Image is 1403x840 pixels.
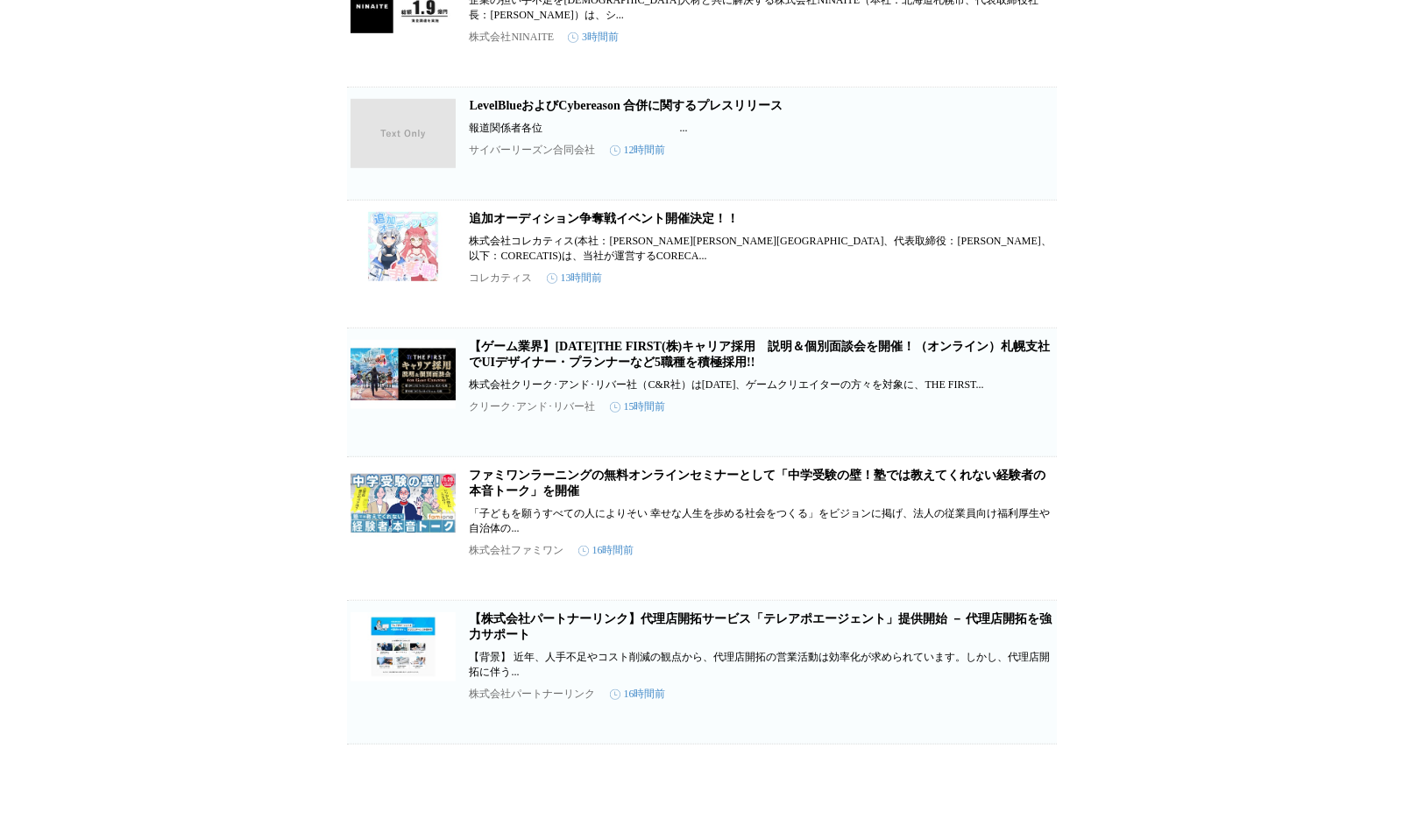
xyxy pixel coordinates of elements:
img: 【株式会社パートナーリンク】代理店開拓サービス「テレアポエージェント」提供開始 － 代理店開拓を強力サポート [351,611,456,681]
p: サイバーリーズン合同会社 [470,143,596,158]
a: ファミワンラーニングの無料オンラインセミナーとして「中学受験の壁！塾では教えてくれない経験者の本音トーク」を開催 [470,469,1046,498]
a: 【株式会社パートナーリンク】代理店開拓サービス「テレアポエージェント」提供開始 － 代理店開拓を強力サポート [470,612,1052,641]
time: 3時間前 [568,30,619,45]
a: LevelBlueおよびCybereason 合併に関するプレスリリース [470,99,783,112]
time: 16時間前 [578,543,634,558]
img: 追加オーディション争奪戦イベント開催決定！！ [351,211,456,281]
p: 株式会社コレカティス(本社：[PERSON_NAME][PERSON_NAME][GEOGRAPHIC_DATA]、代表取締役：[PERSON_NAME]、以下：CORECATIS)は、当社が運... [470,234,1053,264]
p: 株式会社クリーク･アンド･リバー社（C&R社）は[DATE]、ゲームクリエイターの方々を対象に、THE FIRST... [470,378,1053,392]
img: LevelBlueおよびCybereason 合併に関するプレスリリース [351,98,456,168]
time: 13時間前 [547,271,603,286]
p: クリーク･アンド･リバー社 [470,399,596,414]
p: 報道関係者各位 ... [470,121,1053,136]
time: 15時間前 [610,399,666,414]
img: 【ゲーム業界】10/31（金）THE FIRST(株)キャリア採用 説明＆個別面談会を開催！（オンライン）札幌支社でUIデザイナー・プランナーなど5職種を積極採用!! [351,339,456,409]
a: 【ゲーム業界】[DATE]THE FIRST(株)キャリア採用 説明＆個別面談会を開催！（オンライン）札幌支社でUIデザイナー・プランナーなど5職種を積極採用!! [470,340,1051,369]
p: コレカティス [470,271,533,286]
p: 株式会社パートナーリンク [470,687,596,702]
img: ファミワンラーニングの無料オンラインセミナーとして「中学受験の壁！塾では教えてくれない経験者の本音トーク」を開催 [351,468,456,538]
time: 12時間前 [610,143,666,158]
time: 16時間前 [610,687,666,702]
p: 株式会社ファミワン [470,543,564,558]
p: 「子どもを願うすべての人によりそい 幸せな人生を歩める社会をつくる」をビジョンに掲げ、法人の従業員向け福利厚生や自治体の... [470,506,1053,536]
a: 追加オーディション争奪戦イベント開催決定！！ [470,212,740,225]
p: 【背景】 近年、人手不足やコスト削減の観点から、代理店開拓の営業活動は効率化が求められています。しかし、代理店開拓に伴う... [470,650,1053,680]
p: 株式会社NINAITE [470,30,555,45]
